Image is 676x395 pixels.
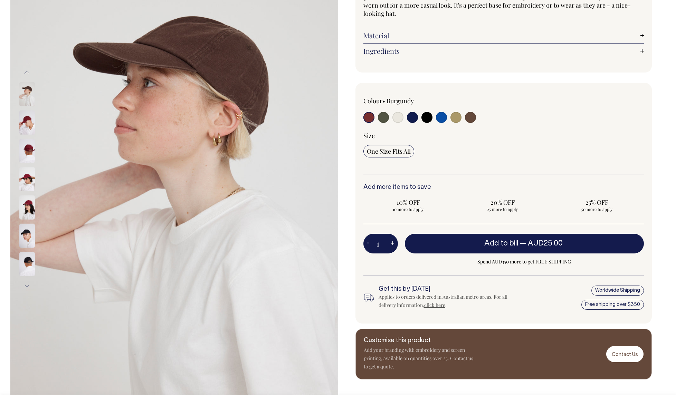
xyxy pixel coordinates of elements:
[19,224,35,248] img: black
[363,132,644,140] div: Size
[555,198,638,206] span: 25% OFF
[363,145,414,157] input: One Size Fits All
[520,240,564,247] span: —
[457,196,548,214] input: 20% OFF 25 more to apply
[19,139,35,163] img: burgundy
[405,234,644,253] button: Add to bill —AUD25.00
[387,97,414,105] label: Burgundy
[363,196,454,214] input: 10% OFF 10 more to apply
[461,198,544,206] span: 20% OFF
[364,337,474,344] h6: Customise this product
[367,198,450,206] span: 10% OFF
[364,346,474,371] p: Add your branding with embroidery and screen printing, available on quantities over 25. Contact u...
[484,240,518,247] span: Add to bill
[405,258,644,266] span: Spend AUD350 more to get FREE SHIPPING
[528,240,563,247] span: AUD25.00
[379,286,517,293] h6: Get this by [DATE]
[367,206,450,212] span: 10 more to apply
[552,196,642,214] input: 25% OFF 50 more to apply
[19,82,35,106] img: espresso
[363,97,476,105] div: Colour
[22,278,32,294] button: Next
[367,147,411,155] span: One Size Fits All
[382,97,385,105] span: •
[19,110,35,135] img: burgundy
[363,31,644,40] a: Material
[606,346,644,362] a: Contact Us
[19,252,35,276] img: black
[363,184,644,191] h6: Add more items to save
[19,195,35,220] img: burgundy
[379,293,517,309] div: Applies to orders delivered in Australian metro areas. For all delivery information, .
[363,47,644,55] a: Ingredients
[424,302,445,308] a: click here
[461,206,544,212] span: 25 more to apply
[387,237,398,251] button: +
[363,237,373,251] button: -
[555,206,638,212] span: 50 more to apply
[19,167,35,191] img: burgundy
[22,65,32,80] button: Previous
